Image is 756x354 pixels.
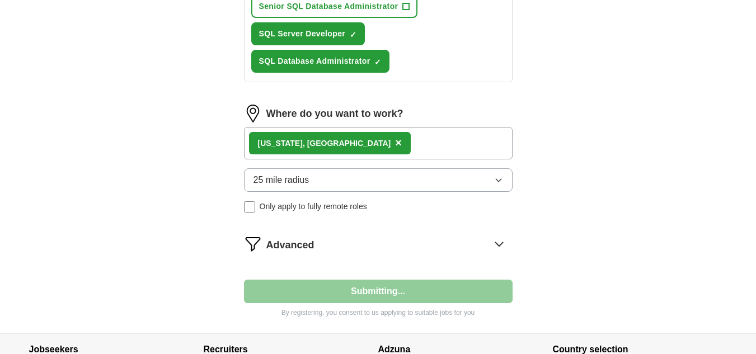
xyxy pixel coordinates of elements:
button: SQL Database Administrator✓ [251,50,390,73]
span: 25 mile radius [253,173,309,187]
span: × [395,136,402,149]
span: SQL Server Developer [259,28,346,40]
button: × [395,135,402,152]
label: Where do you want to work? [266,106,403,121]
span: Only apply to fully remote roles [260,201,367,213]
button: Submitting... [244,280,513,303]
p: By registering, you consent to us applying to suitable jobs for you [244,308,513,318]
div: , [GEOGRAPHIC_DATA] [258,138,391,149]
span: Advanced [266,238,314,253]
button: 25 mile radius [244,168,513,192]
span: ✓ [350,30,356,39]
img: filter [244,235,262,253]
strong: [US_STATE] [258,139,303,148]
img: location.png [244,105,262,122]
span: ✓ [374,58,381,67]
input: Only apply to fully remote roles [244,201,255,213]
span: SQL Database Administrator [259,55,370,67]
span: Senior SQL Database Administrator [259,1,398,12]
button: SQL Server Developer✓ [251,22,365,45]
